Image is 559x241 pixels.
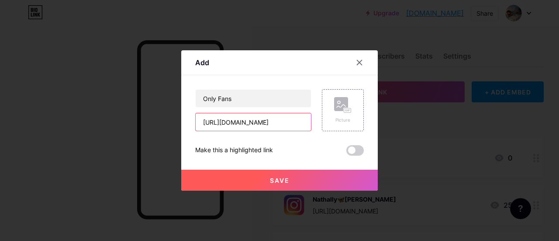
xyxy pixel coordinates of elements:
div: Picture [334,117,352,123]
div: Make this a highlighted link [195,145,273,156]
input: Title [196,90,311,107]
div: Add [195,57,209,68]
button: Save [181,170,378,191]
input: URL [196,113,311,131]
span: Save [270,177,290,184]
